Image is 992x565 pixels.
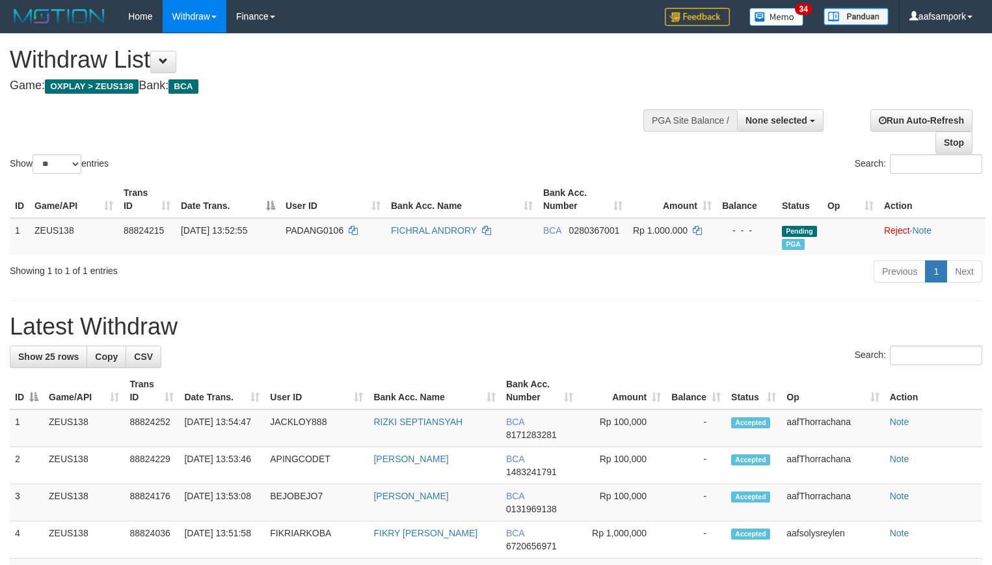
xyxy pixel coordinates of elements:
a: Reject [884,225,910,236]
select: Showentries [33,154,81,174]
button: None selected [737,109,824,131]
th: Status [777,181,822,218]
a: Note [890,528,909,538]
th: Action [885,372,982,409]
td: [DATE] 13:53:46 [179,447,265,484]
td: - [666,447,726,484]
img: panduan.png [824,8,889,25]
a: CSV [126,346,161,368]
label: Show entries [10,154,109,174]
a: 1 [925,260,947,282]
td: 88824176 [124,484,179,521]
td: [DATE] 13:51:58 [179,521,265,558]
span: [DATE] 13:52:55 [181,225,247,236]
th: Date Trans.: activate to sort column descending [176,181,280,218]
th: Amount: activate to sort column ascending [578,372,666,409]
a: Previous [874,260,926,282]
a: [PERSON_NAME] [373,491,448,501]
th: Op: activate to sort column ascending [822,181,879,218]
span: Copy 0280367001 to clipboard [569,225,620,236]
a: Note [912,225,932,236]
th: Bank Acc. Name: activate to sort column ascending [368,372,500,409]
td: 88824229 [124,447,179,484]
img: Feedback.jpg [665,8,730,26]
td: Rp 100,000 [578,447,666,484]
td: 88824252 [124,409,179,447]
th: User ID: activate to sort column ascending [265,372,368,409]
span: 34 [795,3,812,15]
td: - [666,484,726,521]
input: Search: [890,346,982,365]
th: Trans ID: activate to sort column ascending [124,372,179,409]
span: BCA [506,491,524,501]
h4: Game: Bank: [10,79,649,92]
td: 1 [10,218,29,255]
span: Show 25 rows [18,351,79,362]
th: Op: activate to sort column ascending [781,372,884,409]
td: APINGCODET [265,447,368,484]
span: Rp 1.000.000 [633,225,688,236]
td: ZEUS138 [29,218,118,255]
span: Marked by aafsolysreylen [782,239,805,250]
input: Search: [890,154,982,174]
span: Copy 0131969138 to clipboard [506,504,557,514]
td: - [666,521,726,558]
span: Copy 1483241791 to clipboard [506,467,557,477]
span: BCA [506,528,524,538]
span: BCA [168,79,198,94]
th: Balance [717,181,777,218]
td: Rp 100,000 [578,409,666,447]
td: ZEUS138 [44,484,124,521]
label: Search: [855,154,982,174]
span: Copy 8171283281 to clipboard [506,430,557,440]
span: Accepted [731,491,770,503]
a: Note [890,454,909,464]
span: Accepted [731,417,770,428]
a: Copy [87,346,126,368]
span: 88824215 [124,225,164,236]
td: 88824036 [124,521,179,558]
td: BEJOBEJO7 [265,484,368,521]
div: - - - [722,224,771,237]
span: Accepted [731,454,770,465]
td: [DATE] 13:54:47 [179,409,265,447]
span: PADANG0106 [286,225,343,236]
th: Bank Acc. Number: activate to sort column ascending [538,181,628,218]
span: Copy [95,351,118,362]
span: Accepted [731,529,770,540]
span: BCA [506,454,524,464]
span: OXPLAY > ZEUS138 [45,79,139,94]
th: Game/API: activate to sort column ascending [44,372,124,409]
h1: Withdraw List [10,47,649,73]
th: Trans ID: activate to sort column ascending [118,181,176,218]
a: Stop [935,131,972,154]
label: Search: [855,346,982,365]
td: - [666,409,726,447]
th: Amount: activate to sort column ascending [628,181,717,218]
td: aafsolysreylen [781,521,884,558]
span: None selected [745,115,807,126]
span: BCA [543,225,561,236]
a: Next [946,260,982,282]
td: ZEUS138 [44,447,124,484]
th: Status: activate to sort column ascending [726,372,781,409]
th: Bank Acc. Name: activate to sort column ascending [386,181,538,218]
th: Bank Acc. Number: activate to sort column ascending [501,372,579,409]
span: BCA [506,417,524,427]
td: ZEUS138 [44,409,124,447]
img: Button%20Memo.svg [749,8,804,26]
th: Action [879,181,985,218]
span: Copy 6720656971 to clipboard [506,541,557,551]
a: FIKRY [PERSON_NAME] [373,528,477,538]
td: [DATE] 13:53:08 [179,484,265,521]
td: JACKLOY888 [265,409,368,447]
td: aafThorrachana [781,447,884,484]
td: 1 [10,409,44,447]
td: 3 [10,484,44,521]
a: Run Auto-Refresh [870,109,972,131]
td: aafThorrachana [781,484,884,521]
a: Note [890,491,909,501]
td: Rp 100,000 [578,484,666,521]
td: 4 [10,521,44,558]
td: FIKRIARKOBA [265,521,368,558]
